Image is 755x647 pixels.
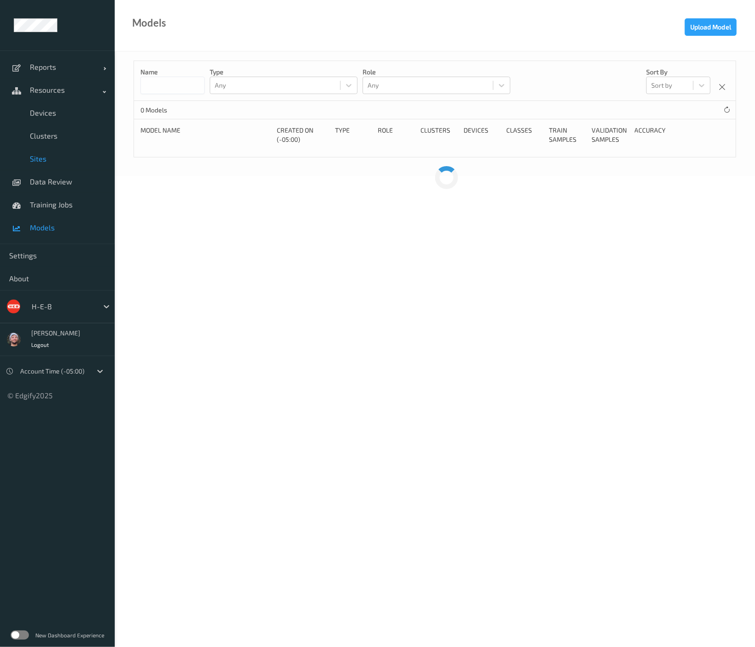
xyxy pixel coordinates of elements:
[635,126,671,144] div: Accuracy
[140,67,205,77] p: Name
[140,106,209,115] p: 0 Models
[210,67,358,77] p: Type
[421,126,457,144] div: clusters
[592,126,628,144] div: Validation Samples
[685,18,737,36] button: Upload Model
[464,126,500,144] div: devices
[140,126,270,144] div: Model Name
[506,126,542,144] div: Classes
[378,126,414,144] div: Role
[277,126,329,144] div: Created On (-05:00)
[549,126,585,144] div: Train Samples
[646,67,710,77] p: Sort by
[335,126,371,144] div: Type
[363,67,510,77] p: Role
[132,18,166,28] div: Models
